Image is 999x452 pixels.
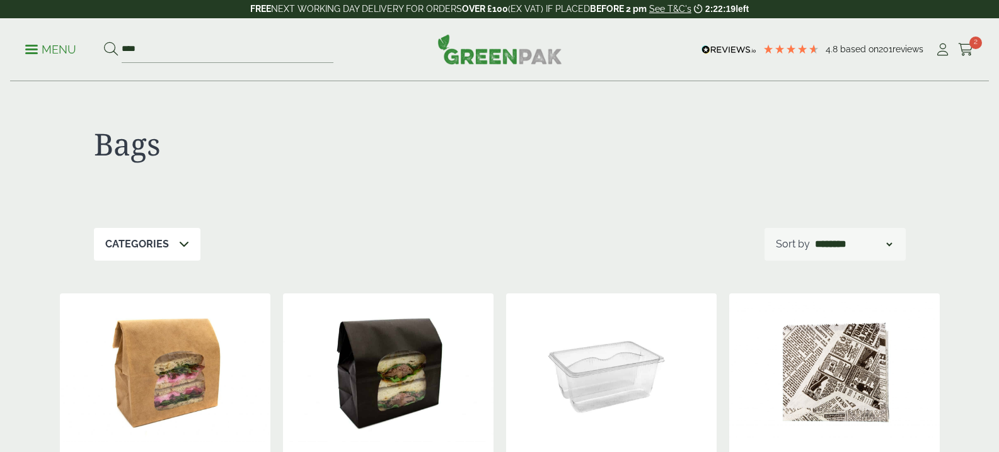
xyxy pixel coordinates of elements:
[506,293,717,451] img: Plastic Sandwich Bag insert
[437,34,562,64] img: GreenPak Supplies
[94,126,500,162] h1: Bags
[935,43,950,56] i: My Account
[705,4,736,14] span: 2:22:19
[736,4,749,14] span: left
[826,44,840,54] span: 4.8
[590,4,647,14] strong: BEFORE 2 pm
[776,237,810,252] p: Sort by
[702,45,756,54] img: REVIEWS.io
[812,237,894,252] select: Shop order
[250,4,271,14] strong: FREE
[958,43,974,56] i: Cart
[729,293,940,451] img: Newsprint Greaseproof Bag - Open 2 Sides -0
[958,40,974,59] a: 2
[840,44,879,54] span: Based on
[763,43,819,55] div: 4.79 Stars
[892,44,923,54] span: reviews
[25,42,76,55] a: Menu
[462,4,508,14] strong: OVER £100
[105,237,169,252] p: Categories
[25,42,76,57] p: Menu
[969,37,982,49] span: 2
[283,293,494,451] img: Laminated Black Sandwich Bag
[649,4,691,14] a: See T&C's
[879,44,892,54] span: 201
[60,293,270,451] img: Laminated Kraft Sandwich Bag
